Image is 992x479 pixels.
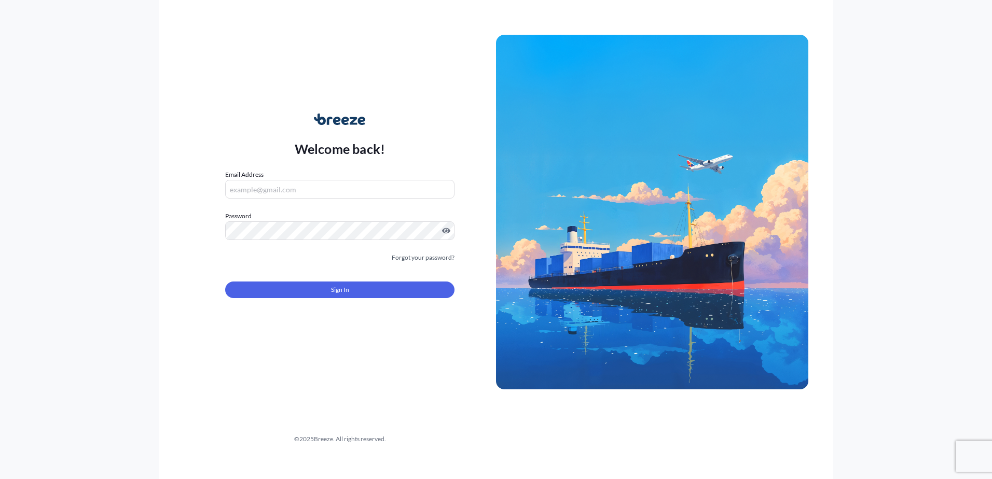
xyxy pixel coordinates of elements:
[225,180,454,199] input: example@gmail.com
[496,35,808,389] img: Ship illustration
[295,140,385,157] p: Welcome back!
[225,281,454,298] button: Sign In
[392,252,454,263] a: Forgot your password?
[442,227,450,235] button: Show password
[331,285,349,295] span: Sign In
[225,211,454,221] label: Password
[184,434,496,444] div: © 2025 Breeze. All rights reserved.
[225,170,264,180] label: Email Address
